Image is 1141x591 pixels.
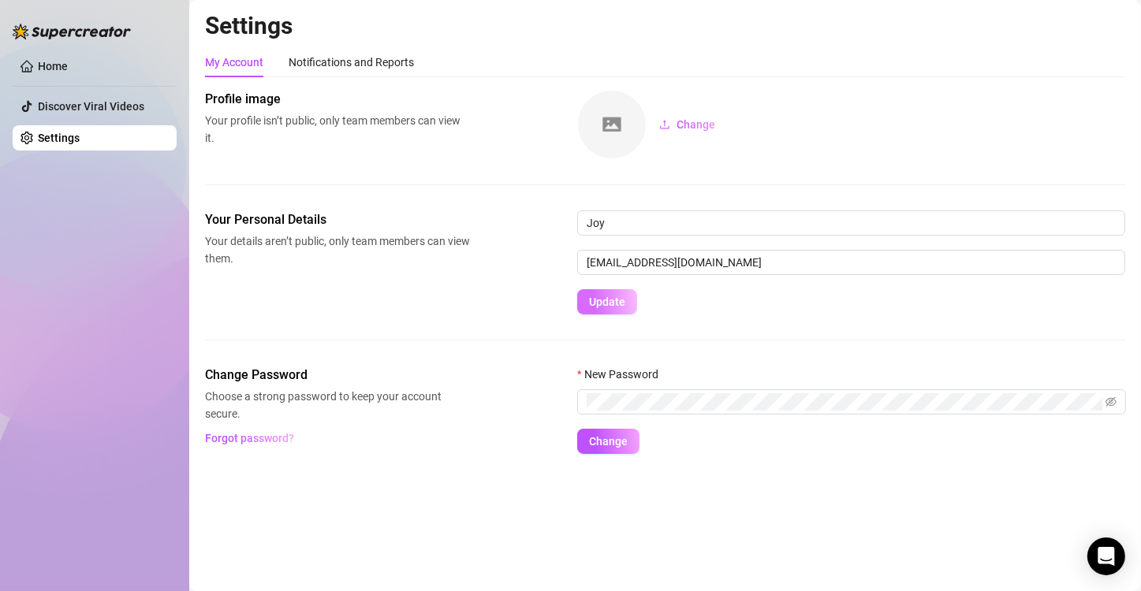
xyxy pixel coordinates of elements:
div: Notifications and Reports [289,54,414,71]
a: Settings [38,132,80,144]
span: Choose a strong password to keep your account secure. [205,388,470,422]
span: Your Personal Details [205,210,470,229]
a: Discover Viral Videos [38,100,144,113]
span: eye-invisible [1106,396,1117,407]
span: Change [589,435,628,448]
button: Change [577,429,639,454]
button: Change [647,112,728,137]
div: Open Intercom Messenger [1087,537,1125,575]
input: Enter name [577,210,1125,236]
span: Forgot password? [206,432,295,444]
button: Update [577,289,637,314]
button: Forgot password? [205,426,295,451]
img: logo-BBDzfeDw.svg [13,24,131,39]
div: My Account [205,54,263,71]
span: Your details aren’t public, only team members can view them. [205,232,470,267]
input: Enter new email [577,250,1125,275]
label: New Password [577,366,669,383]
span: Change [677,118,715,131]
input: New Password [587,393,1102,411]
span: Your profile isn’t public, only team members can view it. [205,112,470,147]
span: Change Password [205,366,470,385]
a: Home [38,60,68,72]
span: Update [589,295,625,308]
h2: Settings [205,11,1125,41]
span: Profile image [205,90,470,109]
img: square-placeholder.png [578,91,646,158]
span: upload [659,119,670,130]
